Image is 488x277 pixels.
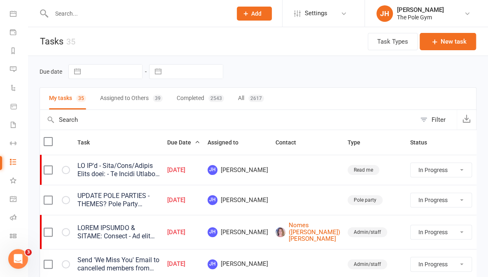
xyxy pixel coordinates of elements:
div: UPDATE POLE PARTIES - THEMES? Pole Party Themed Parties Cowgirl, Naughty Nurses, Burlesque Bombsh... [77,192,160,208]
a: Class kiosk mode [10,228,28,246]
div: [DATE] [167,197,200,204]
button: Add [237,7,272,21]
div: JH [376,5,393,22]
label: Due date [40,68,62,75]
button: My tasks35 [49,88,86,109]
div: LOREM IPSUMDO & SITAME: Consect - Ad elit Seddo 6 (Eiusm) & 1 (Temp) Incididu Utlab etdo Magna. -... [77,224,160,240]
span: [PERSON_NAME] [208,165,268,175]
button: Task Types [368,33,418,50]
input: Search [40,110,416,130]
span: [PERSON_NAME] [208,227,268,237]
div: Admin/staff [348,259,387,269]
div: Send 'We Miss You' Email to cancelled members from cancelled members report. Do up another report... [77,256,160,272]
button: Type [348,137,369,147]
div: 39 [153,95,163,102]
span: Due Date [167,139,200,146]
button: Assigned to [208,137,248,147]
span: JH [208,165,217,175]
a: Nomes ([PERSON_NAME]) [PERSON_NAME] [276,222,340,242]
span: [PERSON_NAME] [208,259,268,269]
button: Contact [276,137,305,147]
a: Product Sales [10,98,28,116]
iframe: Intercom live chat [8,249,28,269]
div: LO IP'd - Sita/Cons/Adipis Elits doei: - Te Incidi Utlabor etdo Mag Aliquaenima & Minim Veni Quis... [77,162,160,178]
span: Settings [305,4,327,23]
span: 3 [25,249,32,256]
div: [PERSON_NAME] [397,6,444,14]
span: [PERSON_NAME] [208,195,268,205]
a: What's New [10,172,28,191]
input: Search... [49,8,226,19]
a: Roll call kiosk mode [10,209,28,228]
a: Payments [10,24,28,42]
span: JH [208,227,217,237]
span: JH [208,195,217,205]
div: 2543 [208,95,224,102]
div: 2617 [248,95,264,102]
img: Nomes (Naomi) Browne [276,227,285,237]
span: Assigned to [208,139,248,146]
button: Task [77,137,99,147]
span: Task [77,139,99,146]
a: Calendar [10,5,28,24]
div: Filter [432,115,446,125]
span: JH [208,259,217,269]
div: [DATE] [167,261,200,268]
span: Contact [276,139,305,146]
a: General attendance kiosk mode [10,191,28,209]
div: Pole party [348,195,383,205]
button: Filter [416,110,457,130]
a: Reports [10,42,28,61]
button: Completed2543 [177,88,224,109]
button: Due Date [167,137,200,147]
span: Status [410,139,436,146]
div: [DATE] [167,167,200,174]
div: [DATE] [167,229,200,236]
div: The Pole Gym [397,14,444,21]
span: Add [251,10,262,17]
button: New task [420,33,476,50]
h1: Tasks [28,27,75,56]
div: 35 [66,37,75,47]
div: Admin/staff [348,227,387,237]
div: Read me [348,165,379,175]
button: All2617 [238,88,264,109]
button: Status [410,137,436,147]
div: 35 [76,95,86,102]
button: Assigned to Others39 [100,88,163,109]
span: Type [348,139,369,146]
